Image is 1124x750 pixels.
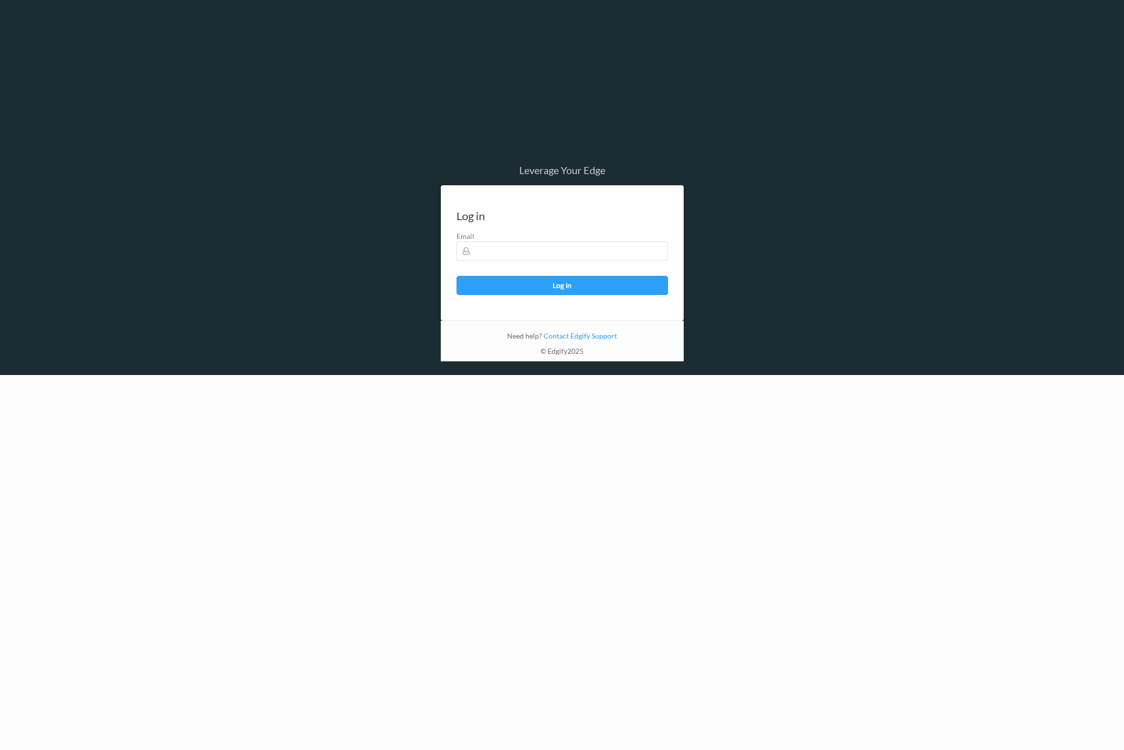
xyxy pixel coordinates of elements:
div: © Edgify 2025 [441,346,684,361]
div: Leverage Your Edge [441,165,684,175]
a: Contact Edgify Support [542,331,617,340]
label: Email [456,231,668,241]
div: Need help? [441,331,684,346]
button: Log in [456,276,668,295]
div: Log in [456,211,485,221]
